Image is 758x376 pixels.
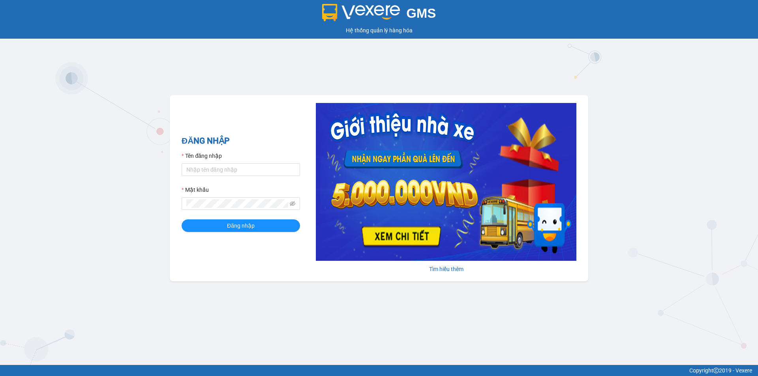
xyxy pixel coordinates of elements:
label: Mật khẩu [182,185,209,194]
div: Hệ thống quản lý hàng hóa [2,26,756,35]
div: Copyright 2019 - Vexere [6,366,752,375]
span: eye-invisible [290,201,295,206]
div: Tìm hiểu thêm [316,265,576,273]
h2: ĐĂNG NHẬP [182,135,300,148]
input: Mật khẩu [186,199,288,208]
span: GMS [406,6,436,21]
button: Đăng nhập [182,219,300,232]
img: banner-0 [316,103,576,261]
span: Đăng nhập [227,221,255,230]
a: GMS [322,12,436,18]
img: logo 2 [322,4,400,21]
label: Tên đăng nhập [182,152,222,160]
span: copyright [713,368,719,373]
input: Tên đăng nhập [182,163,300,176]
